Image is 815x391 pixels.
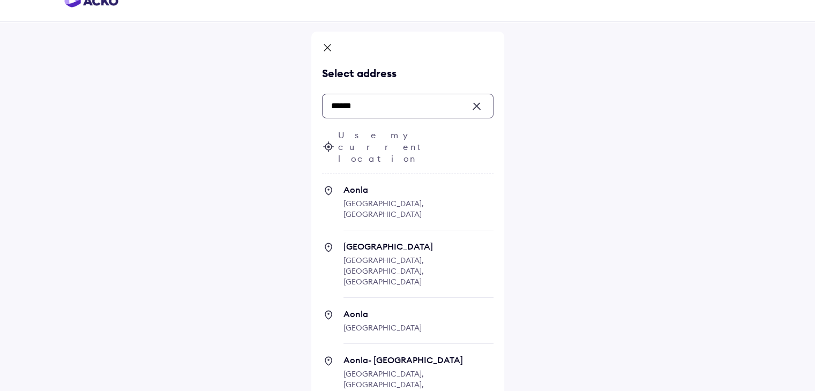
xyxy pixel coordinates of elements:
div: Select address [322,66,494,81]
span: [GEOGRAPHIC_DATA] [343,323,422,333]
span: Aonla- [GEOGRAPHIC_DATA] [343,355,494,365]
span: [GEOGRAPHIC_DATA] [343,241,494,252]
span: Aonla [343,309,494,319]
span: Use my current location [338,129,494,164]
span: [GEOGRAPHIC_DATA], [GEOGRAPHIC_DATA] [343,199,424,219]
span: Aonla [343,184,494,195]
span: [GEOGRAPHIC_DATA], [GEOGRAPHIC_DATA], [GEOGRAPHIC_DATA] [343,255,424,287]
